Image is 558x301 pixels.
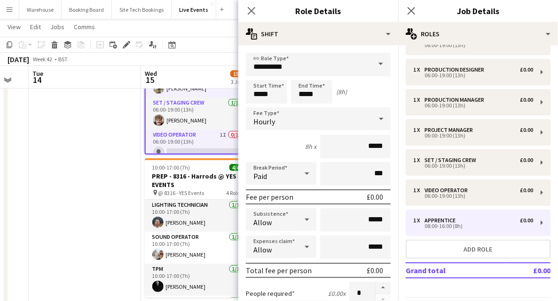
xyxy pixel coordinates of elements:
div: 1 x [413,66,424,73]
span: 10:00-17:00 (7h) [152,164,190,171]
h3: PREP - 8316 - Harrods @ YES EVENTS [145,172,250,189]
button: Increase [376,282,391,294]
h3: Role Details [238,5,398,17]
div: Set / Staging Crew [424,157,480,163]
span: View [8,23,21,31]
span: Edit [30,23,41,31]
button: Booking Board [62,0,112,19]
span: @ 8316 - YES Events [158,189,204,196]
div: 06:00-19:00 (13h) [413,194,533,198]
div: £0.00 [520,66,533,73]
a: View [4,21,24,33]
div: Fee per person [246,192,293,202]
div: 06:00-19:00 (13h) [413,73,533,78]
div: BST [58,56,68,63]
button: Site Tech Bookings [112,0,172,19]
span: 4 Roles [227,189,243,196]
div: (8h) [336,88,347,96]
button: Add role [406,240,550,259]
div: Apprentice [424,217,459,224]
span: Allow [253,245,272,254]
div: £0.00 [520,157,533,163]
span: Allow [253,218,272,227]
div: £0.00 [367,192,383,202]
span: 15/17 [230,70,249,77]
app-card-role: TPM1/110:00-17:00 (7h)[PERSON_NAME] [145,264,250,296]
div: Production Designer [424,66,488,73]
a: Comms [70,21,99,33]
label: People required [246,289,295,298]
div: 06:00-19:00 (13h) [413,133,533,138]
div: [DATE] [8,55,29,64]
div: 1 x [413,187,424,194]
div: 8h x [305,142,316,151]
td: £0.00 [506,263,550,278]
button: Warehouse [19,0,62,19]
div: 1 x [413,97,424,103]
div: £0.00 [520,187,533,194]
h3: Job Details [398,5,558,17]
app-job-card: 10:00-17:00 (7h)4/4PREP - 8316 - Harrods @ YES EVENTS @ 8316 - YES Events4 RolesLighting Technici... [145,158,250,298]
span: Jobs [50,23,64,31]
div: 06:00-19:00 (13h) [413,103,533,108]
button: Live Events [172,0,216,19]
div: £0.00 [367,266,383,275]
div: 3 Jobs [231,78,249,85]
span: Comms [74,23,95,31]
div: 06:00-19:00 (13h) [413,163,533,168]
app-card-role: Lighting Technician1/110:00-17:00 (7h)[PERSON_NAME] [145,200,250,232]
app-card-role: Sound Operator1/110:00-17:00 (7h)[PERSON_NAME] [145,232,250,264]
div: Total fee per person [246,266,312,275]
span: Wed [145,69,157,78]
div: 08:00-16:00 (8h) [413,224,533,228]
div: Shift [238,23,398,45]
div: Roles [398,23,558,45]
span: Paid [253,171,267,181]
div: £0.00 x [328,289,346,298]
app-card-role: Video Operator1I0/106:00-19:00 (13h) [146,130,249,162]
app-card-role: Set / Staging Crew1/106:00-19:00 (13h)[PERSON_NAME] [146,98,249,130]
a: Edit [26,21,45,33]
a: Jobs [47,21,68,33]
div: 1 x [413,127,424,133]
span: 4/4 [229,164,243,171]
span: Hourly [253,117,275,126]
div: Production Manager [424,97,488,103]
div: £0.00 [520,217,533,224]
div: £0.00 [520,127,533,133]
div: Project Manager [424,127,477,133]
span: Week 42 [31,56,55,63]
span: Tue [32,69,43,78]
div: 1 x [413,157,424,163]
div: £0.00 [520,97,533,103]
div: 06:00-19:00 (13h) [413,43,533,48]
td: Grand total [406,263,506,278]
div: 1 x [413,217,424,224]
span: 15 [143,74,157,85]
span: 14 [31,74,43,85]
div: Video Operator [424,187,472,194]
